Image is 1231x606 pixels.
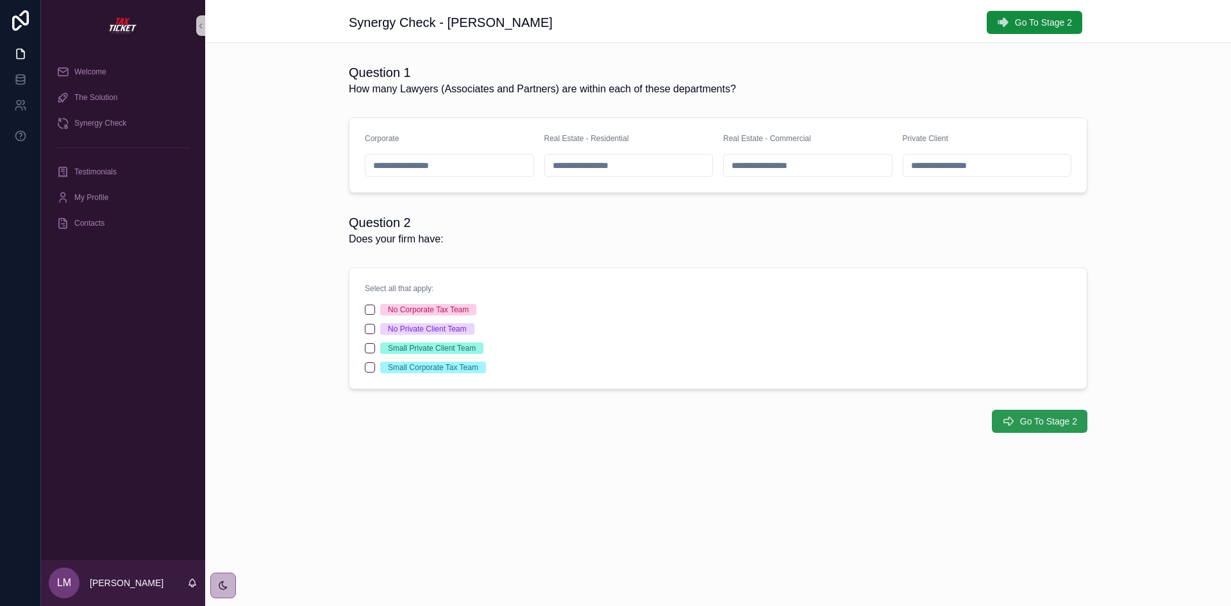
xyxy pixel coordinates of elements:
[349,214,444,231] h1: Question 2
[365,134,399,143] span: Corporate
[544,134,629,143] span: Real Estate - Residential
[365,284,433,293] span: Select all that apply:
[74,192,108,203] span: My Profile
[41,51,205,251] div: scrollable content
[388,342,476,354] div: Small Private Client Team
[74,67,106,77] span: Welcome
[49,60,197,83] a: Welcome
[90,577,163,589] p: [PERSON_NAME]
[74,118,126,128] span: Synergy Check
[388,304,469,316] div: No Corporate Tax Team
[49,86,197,109] a: The Solution
[108,15,138,36] img: App logo
[723,134,811,143] span: Real Estate - Commercial
[74,167,117,177] span: Testimonials
[74,92,117,103] span: The Solution
[388,323,467,335] div: No Private Client Team
[987,11,1082,34] button: Go To Stage 2
[49,160,197,183] a: Testimonials
[1020,415,1077,428] span: Go To Stage 2
[49,186,197,209] a: My Profile
[349,63,736,81] h1: Question 1
[349,231,444,247] span: Does your firm have:
[74,218,105,228] span: Contacts
[903,134,948,143] span: Private Client
[49,212,197,235] a: Contacts
[349,81,736,97] span: How many Lawyers (Associates and Partners) are within each of these departments?
[992,410,1087,433] button: Go To Stage 2
[49,112,197,135] a: Synergy Check
[57,575,71,591] span: LM
[349,13,553,31] h1: Synergy Check - [PERSON_NAME]
[1015,16,1072,29] span: Go To Stage 2
[388,362,478,373] div: Small Corporate Tax Team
